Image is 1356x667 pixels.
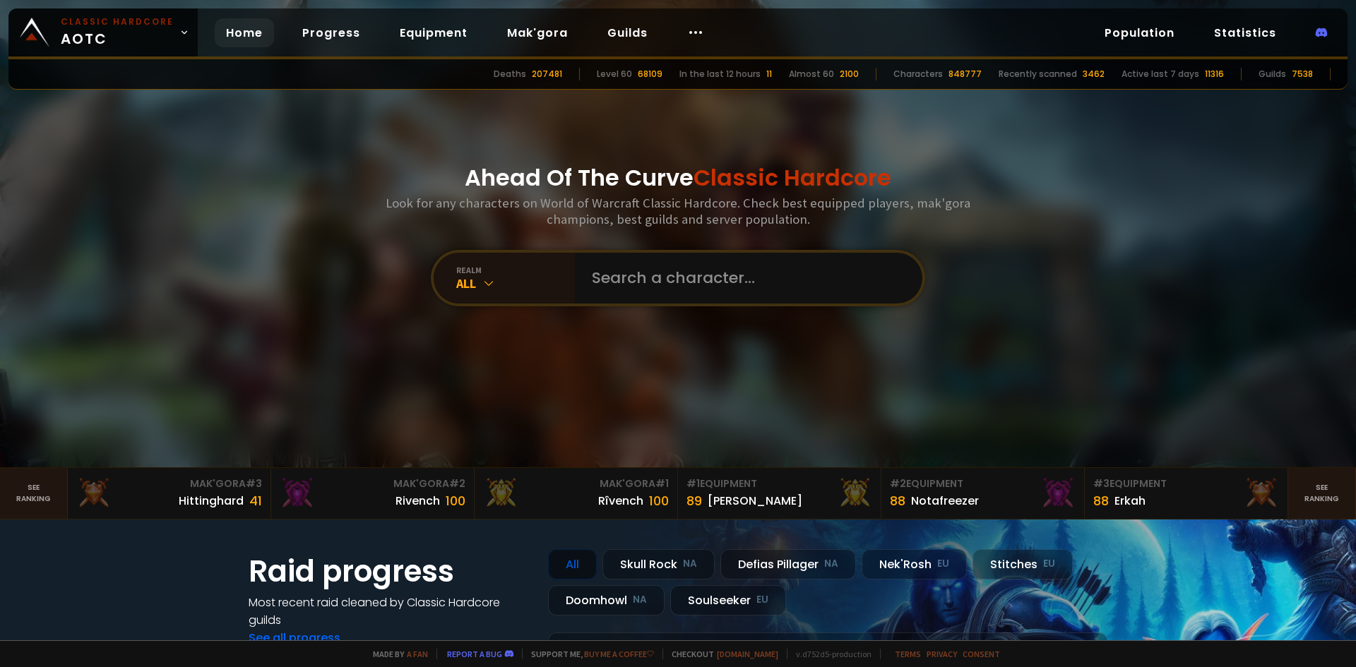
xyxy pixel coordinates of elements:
[963,649,1000,659] a: Consent
[61,16,174,49] span: AOTC
[890,476,906,491] span: # 2
[824,557,838,571] small: NA
[679,68,761,80] div: In the last 12 hours
[456,265,575,275] div: realm
[249,594,531,629] h4: Most recent raid cleaned by Classic Hardcore guilds
[1205,68,1224,80] div: 11316
[76,476,262,491] div: Mak'Gora
[787,649,872,659] span: v. d752d5 - production
[395,492,440,510] div: Rivench
[291,18,371,47] a: Progress
[638,68,662,80] div: 68109
[246,476,262,491] span: # 3
[380,195,976,227] h3: Look for any characters on World of Warcraft Classic Hardcore. Check best equipped players, mak'g...
[973,549,1073,579] div: Stitches
[1083,68,1105,80] div: 3462
[496,18,579,47] a: Mak'gora
[1085,468,1288,519] a: #3Equipment88Erkah
[449,476,465,491] span: # 2
[584,649,654,659] a: Buy me a coffee
[532,68,562,80] div: 207481
[1203,18,1287,47] a: Statistics
[756,593,768,607] small: EU
[1093,18,1186,47] a: Population
[522,649,654,659] span: Support me,
[911,492,979,510] div: Notafreezer
[388,18,479,47] a: Equipment
[179,492,244,510] div: Hittinghard
[1259,68,1286,80] div: Guilds
[862,549,967,579] div: Nek'Rosh
[1043,557,1055,571] small: EU
[999,68,1077,80] div: Recently scanned
[890,476,1076,491] div: Equipment
[948,68,982,80] div: 848777
[249,549,531,594] h1: Raid progress
[633,593,647,607] small: NA
[881,468,1085,519] a: #2Equipment88Notafreezer
[271,468,475,519] a: Mak'Gora#2Rivench100
[649,491,669,510] div: 100
[364,649,428,659] span: Made by
[494,68,526,80] div: Deaths
[789,68,834,80] div: Almost 60
[893,68,943,80] div: Characters
[683,557,697,571] small: NA
[708,492,802,510] div: [PERSON_NAME]
[602,549,715,579] div: Skull Rock
[694,162,891,193] span: Classic Hardcore
[598,492,643,510] div: Rîvench
[686,476,872,491] div: Equipment
[937,557,949,571] small: EU
[446,491,465,510] div: 100
[1114,492,1146,510] div: Erkah
[840,68,859,80] div: 2100
[686,491,702,510] div: 89
[456,275,575,292] div: All
[597,68,632,80] div: Level 60
[890,491,905,510] div: 88
[927,649,957,659] a: Privacy
[655,476,669,491] span: # 1
[678,468,881,519] a: #1Equipment89[PERSON_NAME]
[61,16,174,28] small: Classic Hardcore
[720,549,856,579] div: Defias Pillager
[548,585,665,615] div: Doomhowl
[766,68,772,80] div: 11
[249,630,340,646] a: See all progress
[1122,68,1199,80] div: Active last 7 days
[583,253,905,304] input: Search a character...
[717,649,778,659] a: [DOMAIN_NAME]
[1093,476,1110,491] span: # 3
[686,476,700,491] span: # 1
[68,468,271,519] a: Mak'Gora#3Hittinghard41
[407,649,428,659] a: a fan
[1292,68,1313,80] div: 7538
[895,649,921,659] a: Terms
[596,18,659,47] a: Guilds
[249,491,262,510] div: 41
[280,476,465,491] div: Mak'Gora
[475,468,678,519] a: Mak'Gora#1Rîvench100
[548,549,597,579] div: All
[1093,491,1109,510] div: 88
[483,476,669,491] div: Mak'Gora
[215,18,274,47] a: Home
[8,8,198,56] a: Classic HardcoreAOTC
[447,649,502,659] a: Report a bug
[465,161,891,195] h1: Ahead Of The Curve
[1288,468,1356,519] a: Seeranking
[1093,476,1279,491] div: Equipment
[662,649,778,659] span: Checkout
[670,585,786,615] div: Soulseeker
